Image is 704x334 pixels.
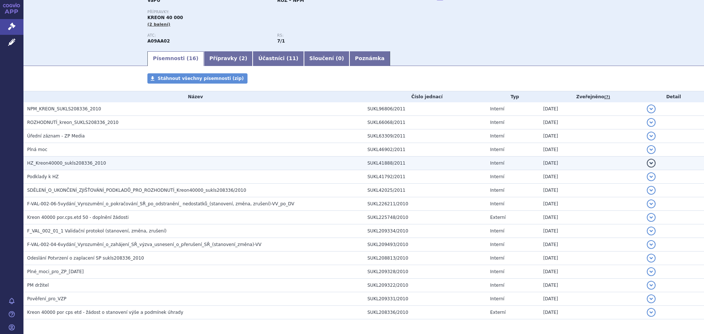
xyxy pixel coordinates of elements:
[539,129,643,143] td: [DATE]
[539,102,643,116] td: [DATE]
[27,120,118,125] span: ROZHODNUTÍ_kreon_SUKLS208336_2010
[277,38,285,44] strong: multienzymové přípravky, mikronizované lékové formy, p.o.
[27,147,47,152] span: Plná moc
[364,170,487,184] td: SUKL41792/2011
[364,197,487,211] td: SUKL226211/2010
[490,133,505,139] span: Interní
[364,306,487,319] td: SUKL208336/2010
[27,106,101,111] span: NPM_KREON_SUKLS208336_2010
[490,106,505,111] span: Interní
[490,120,505,125] span: Interní
[490,147,505,152] span: Interní
[27,310,183,315] span: Kreon 40000 por cps etd - žádost o stanovení výše a podmínek úhrady
[147,38,170,44] strong: MULTIENZYMOVÉ PŘÍPRAVKY (LIPASA, PROTEASA APOD.)
[647,308,656,317] button: detail
[539,184,643,197] td: [DATE]
[487,91,540,102] th: Typ
[147,51,204,66] a: Písemnosti (16)
[490,161,505,166] span: Interní
[490,174,505,179] span: Interní
[253,51,304,66] a: Účastníci (11)
[364,238,487,252] td: SUKL209493/2010
[647,227,656,235] button: detail
[647,281,656,290] button: detail
[647,118,656,127] button: detail
[23,91,364,102] th: Název
[27,215,129,220] span: Kreon 40000 por.cps.etd 50 - doplnění žádosti
[490,310,506,315] span: Externí
[364,292,487,306] td: SUKL209331/2010
[647,159,656,168] button: detail
[147,73,247,84] a: Stáhnout všechny písemnosti (zip)
[364,252,487,265] td: SUKL208813/2010
[158,76,244,81] span: Stáhnout všechny písemnosti (zip)
[364,184,487,197] td: SUKL42025/2011
[647,267,656,276] button: detail
[539,197,643,211] td: [DATE]
[277,33,400,38] p: RS:
[27,242,261,247] span: F-VAL-002-04-6vydání_Vyrozumění_o_zahájení_SŘ_výzva_usnesení_o_přerušení_SŘ_(stanovení_změna)-VV
[364,91,487,102] th: Číslo jednací
[647,199,656,208] button: detail
[364,157,487,170] td: SUKL41888/2011
[364,102,487,116] td: SUKL96806/2011
[490,228,505,234] span: Interní
[647,213,656,222] button: detail
[539,157,643,170] td: [DATE]
[539,91,643,102] th: Zveřejněno
[189,55,196,61] span: 16
[364,279,487,292] td: SUKL209322/2010
[27,161,106,166] span: HZ_Kreon40000_sukls208336_2010
[27,256,144,261] span: Odeslání Potvrzení o zaplacení SP sukls208336_2010
[490,283,505,288] span: Interní
[490,269,505,274] span: Interní
[364,265,487,279] td: SUKL209328/2010
[490,296,505,301] span: Interní
[647,294,656,303] button: detail
[27,188,246,193] span: SDĚLENÍ_O_UKONČENÍ_ZJIŠŤOVÁNÍ_PODKLADŮ_PRO_ROZHODNUTÍ_Kreon40000_sukls208336/2010
[647,104,656,113] button: detail
[647,145,656,154] button: detail
[147,15,183,20] span: KREON 40 000
[364,116,487,129] td: SUKL66068/2011
[539,306,643,319] td: [DATE]
[304,51,349,66] a: Sloučení (0)
[490,201,505,206] span: Interní
[364,211,487,224] td: SUKL225748/2010
[147,33,270,38] p: ATC:
[147,10,407,14] p: Přípravky:
[539,116,643,129] td: [DATE]
[364,224,487,238] td: SUKL209334/2010
[27,228,166,234] span: F_VAL_002_01_1 Validační protokol (stanovení, změna, zrušení)
[338,55,342,61] span: 0
[364,143,487,157] td: SUKL46902/2011
[241,55,245,61] span: 2
[289,55,296,61] span: 11
[604,95,610,100] abbr: (?)
[647,186,656,195] button: detail
[539,224,643,238] td: [DATE]
[539,238,643,252] td: [DATE]
[647,172,656,181] button: detail
[490,215,506,220] span: Externí
[147,22,170,27] span: (2 balení)
[27,174,59,179] span: Podklady k HZ
[539,211,643,224] td: [DATE]
[490,188,505,193] span: Interní
[647,254,656,263] button: detail
[539,143,643,157] td: [DATE]
[539,265,643,279] td: [DATE]
[27,296,66,301] span: Pověření_pro_VZP
[204,51,253,66] a: Přípravky (2)
[647,240,656,249] button: detail
[490,242,505,247] span: Interní
[539,292,643,306] td: [DATE]
[539,252,643,265] td: [DATE]
[364,129,487,143] td: SUKL63309/2011
[349,51,390,66] a: Poznámka
[539,279,643,292] td: [DATE]
[27,269,84,274] span: Plné_moci_pro_ZP_1.10.2010
[27,133,85,139] span: Úřední záznam - ZP Media
[27,283,49,288] span: PM držitel
[539,170,643,184] td: [DATE]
